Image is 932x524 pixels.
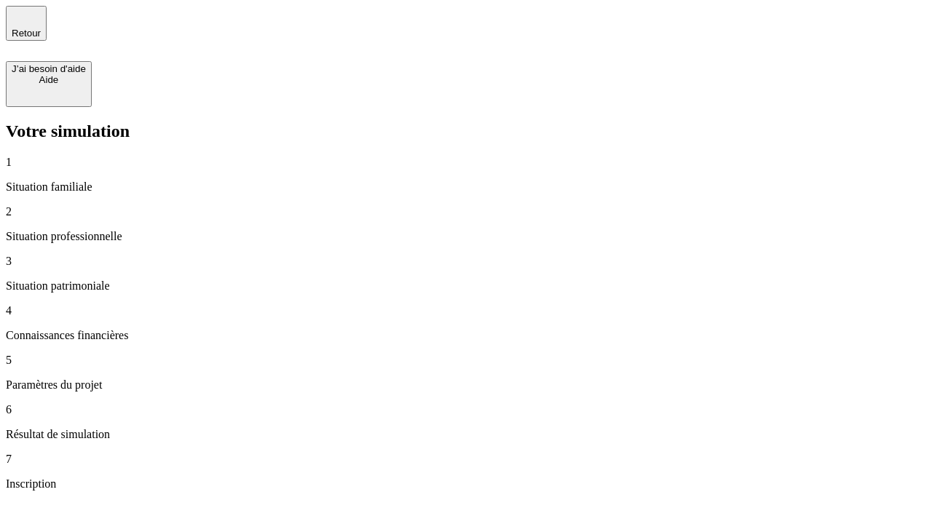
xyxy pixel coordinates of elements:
p: 6 [6,403,926,416]
p: Situation patrimoniale [6,279,926,293]
button: J’ai besoin d'aideAide [6,61,92,107]
span: Retour [12,28,41,39]
div: Aide [12,74,86,85]
p: 4 [6,304,926,317]
p: 5 [6,354,926,367]
button: Retour [6,6,47,41]
p: Situation familiale [6,180,926,194]
p: Situation professionnelle [6,230,926,243]
p: 3 [6,255,926,268]
h2: Votre simulation [6,122,926,141]
p: Connaissances financières [6,329,926,342]
p: 7 [6,453,926,466]
p: Inscription [6,477,926,491]
p: Résultat de simulation [6,428,926,441]
p: 1 [6,156,926,169]
div: J’ai besoin d'aide [12,63,86,74]
p: Paramètres du projet [6,378,926,392]
p: 2 [6,205,926,218]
